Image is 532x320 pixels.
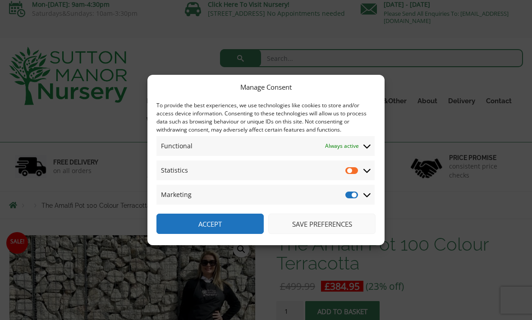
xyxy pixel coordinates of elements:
[156,136,375,156] summary: Functional Always active
[156,101,375,134] div: To provide the best experiences, we use technologies like cookies to store and/or access device i...
[240,82,292,92] div: Manage Consent
[325,141,359,151] span: Always active
[156,214,264,234] button: Accept
[161,141,193,151] span: Functional
[161,165,188,176] span: Statistics
[161,189,192,200] span: Marketing
[156,185,375,205] summary: Marketing
[268,214,376,234] button: Save preferences
[156,160,375,180] summary: Statistics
